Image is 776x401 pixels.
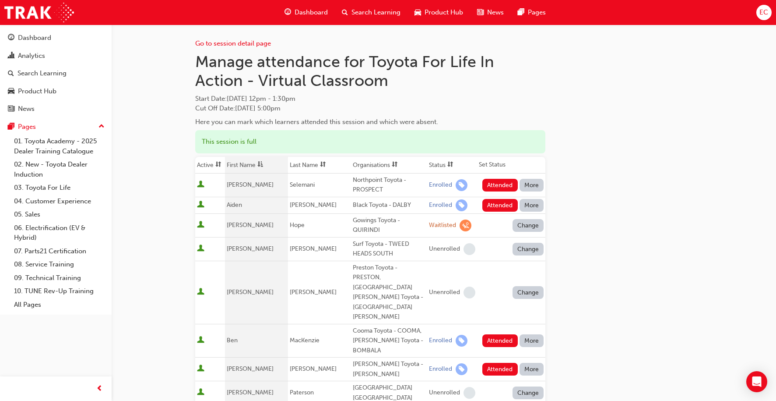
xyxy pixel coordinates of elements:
span: EC [759,7,768,18]
a: car-iconProduct Hub [407,4,470,21]
a: 10. TUNE Rev-Up Training [11,284,108,298]
span: User is active [197,365,204,373]
span: [PERSON_NAME] [290,201,337,209]
span: User is active [197,388,204,397]
span: Ben [227,337,238,344]
div: News [18,104,35,114]
div: Product Hub [18,86,56,96]
div: Preston Toyota - PRESTON, [GEOGRAPHIC_DATA][PERSON_NAME] Toyota - [GEOGRAPHIC_DATA][PERSON_NAME] [353,263,425,322]
span: sorting-icon [215,161,221,169]
span: Hope [290,221,305,229]
th: Toggle SortBy [225,157,288,174]
button: More [520,179,544,192]
h1: Manage attendance for Toyota For Life In Action - Virtual Classroom [195,52,545,90]
button: Change [513,219,544,232]
a: News [4,101,108,117]
a: Go to session detail page [195,39,271,47]
a: All Pages [11,298,108,312]
span: News [487,7,504,18]
span: pages-icon [8,123,14,131]
span: car-icon [414,7,421,18]
button: DashboardAnalyticsSearch LearningProduct HubNews [4,28,108,119]
a: Analytics [4,48,108,64]
a: 05. Sales [11,208,108,221]
span: [PERSON_NAME] [227,181,274,188]
a: 04. Customer Experience [11,195,108,208]
span: learningRecordVerb_NONE-icon [463,287,475,298]
div: Unenrolled [429,288,460,297]
span: User is active [197,181,204,189]
button: Attended [482,179,518,192]
th: Toggle SortBy [288,157,351,174]
span: guage-icon [8,34,14,42]
div: Cooma Toyota - COOMA, [PERSON_NAME] Toyota - BOMBALA [353,326,425,356]
span: learningRecordVerb_ENROLL-icon [456,363,467,375]
a: guage-iconDashboard [277,4,335,21]
span: MacKenzie [290,337,320,344]
span: [PERSON_NAME] [290,365,337,373]
div: Pages [18,122,36,132]
span: [PERSON_NAME] [290,288,337,296]
span: asc-icon [257,161,263,169]
span: User is active [197,245,204,253]
button: Attended [482,363,518,376]
button: More [520,199,544,212]
a: Dashboard [4,30,108,46]
a: 03. Toyota For Life [11,181,108,195]
span: learningRecordVerb_ENROLL-icon [456,335,467,347]
div: Dashboard [18,33,51,43]
span: [PERSON_NAME] [227,245,274,252]
th: Toggle SortBy [427,157,477,174]
span: User is active [197,336,204,345]
span: Paterson [290,389,314,396]
div: Surf Toyota - TWEED HEADS SOUTH [353,239,425,259]
div: This session is full [195,130,545,153]
span: learningRecordVerb_NONE-icon [463,243,475,255]
span: learningRecordVerb_WAITLIST-icon [460,220,471,231]
th: Toggle SortBy [351,157,427,174]
a: 02. New - Toyota Dealer Induction [11,158,108,181]
span: Aiden [227,201,242,209]
span: search-icon [342,7,348,18]
span: User is active [197,288,204,297]
div: Black Toyota - DALBY [353,200,425,210]
a: 09. Technical Training [11,271,108,285]
span: learningRecordVerb_ENROLL-icon [456,179,467,191]
th: Set Status [477,157,545,174]
button: More [520,334,544,347]
div: Search Learning [18,68,67,78]
span: [PERSON_NAME] [227,389,274,396]
div: Northpoint Toyota - PROSPECT [353,175,425,195]
span: Start Date : [195,94,545,104]
div: Unenrolled [429,389,460,397]
div: Gowings Toyota - QUIRINDI [353,216,425,235]
span: learningRecordVerb_NONE-icon [463,387,475,399]
div: Enrolled [429,337,452,345]
div: Unenrolled [429,245,460,253]
span: [PERSON_NAME] [227,365,274,373]
th: Toggle SortBy [195,157,225,174]
a: 01. Toyota Academy - 2025 Dealer Training Catalogue [11,135,108,158]
div: Enrolled [429,365,452,373]
span: Cut Off Date : [DATE] 5:00pm [195,104,281,112]
span: sorting-icon [320,161,326,169]
div: Waitlisted [429,221,456,230]
span: [DATE] 12pm - 1:30pm [227,95,295,103]
button: Attended [482,334,518,347]
button: Attended [482,199,518,212]
span: search-icon [8,70,14,78]
div: Enrolled [429,181,452,189]
div: Here you can mark which learners attended this session and which were absent. [195,117,545,127]
span: User is active [197,201,204,209]
a: search-iconSearch Learning [335,4,407,21]
div: Open Intercom Messenger [746,371,767,392]
button: More [520,363,544,376]
div: Enrolled [429,201,452,209]
span: Search Learning [351,7,400,18]
button: Change [513,243,544,256]
span: User is active [197,221,204,230]
div: [PERSON_NAME] Toyota - [PERSON_NAME] [353,359,425,379]
span: sorting-icon [392,161,398,169]
img: Trak [4,3,74,22]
